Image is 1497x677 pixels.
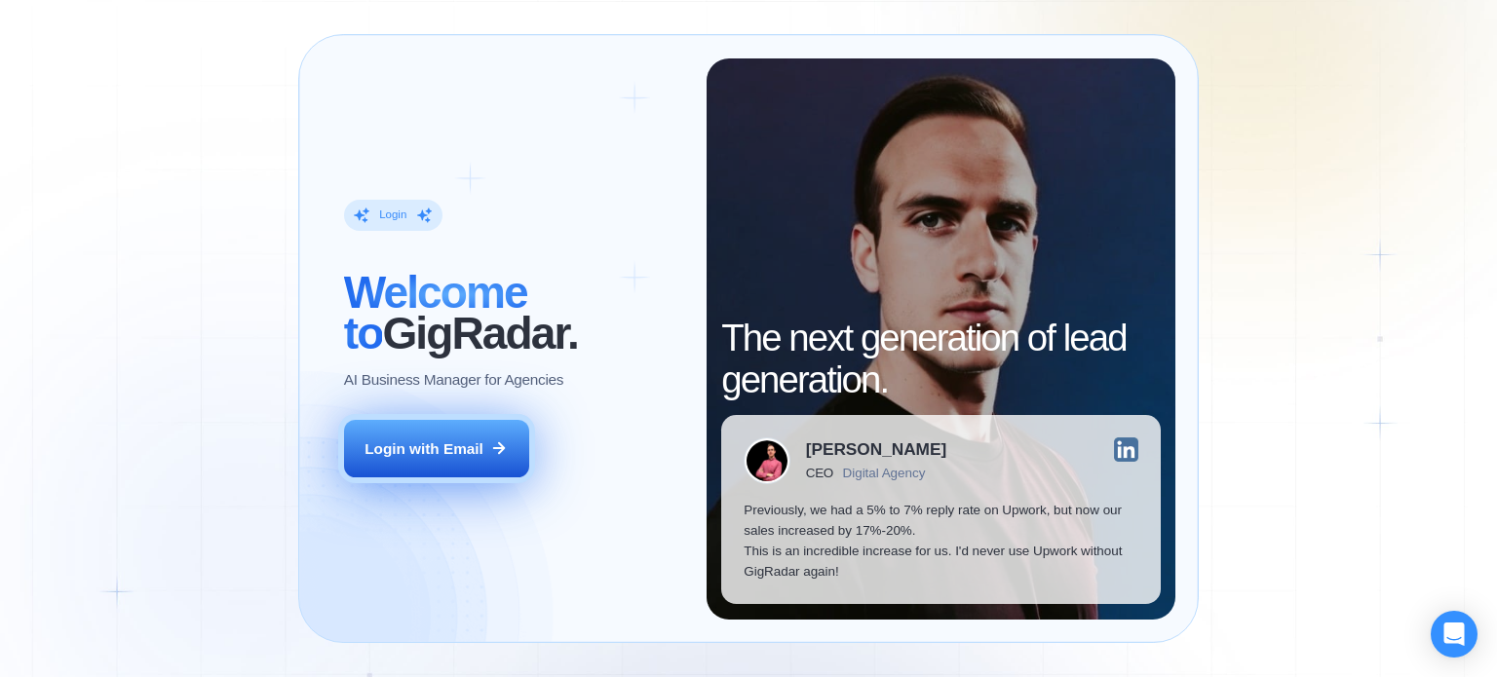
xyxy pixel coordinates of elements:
[344,369,563,390] p: AI Business Manager for Agencies
[744,500,1138,583] p: Previously, we had a 5% to 7% reply rate on Upwork, but now our sales increased by 17%-20%. This ...
[721,318,1161,399] h2: The next generation of lead generation.
[379,207,406,222] div: Login
[1431,611,1478,658] div: Open Intercom Messenger
[365,438,483,459] div: Login with Email
[806,466,833,480] div: CEO
[344,267,527,358] span: Welcome to
[344,420,529,478] button: Login with Email
[843,466,926,480] div: Digital Agency
[806,441,946,458] div: [PERSON_NAME]
[344,272,684,354] h2: ‍ GigRadar.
